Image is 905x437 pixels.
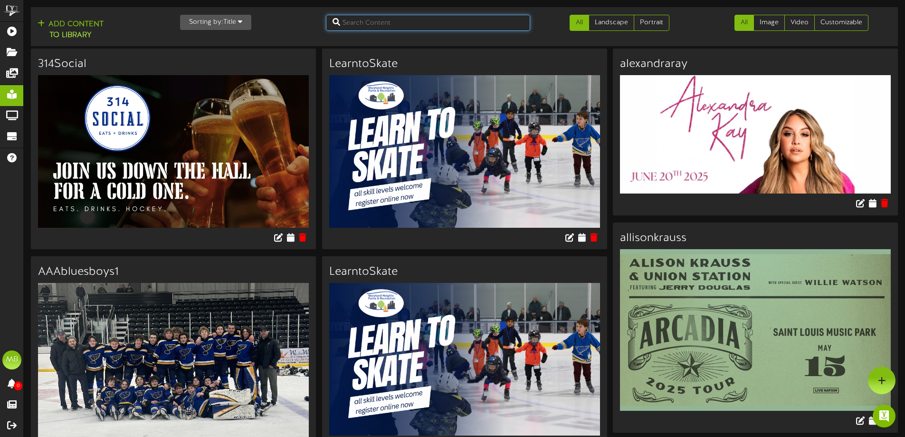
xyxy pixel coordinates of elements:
[329,266,600,278] h3: LearntoSkate
[753,15,785,31] a: Image
[326,15,530,31] input: Search Content
[589,15,634,31] a: Landscape
[35,19,106,41] button: Add Contentto Library
[620,249,891,411] img: 8835b149-1819-4026-b129-136f11042320.png
[620,58,891,70] h3: alexandraray
[329,58,600,70] h3: LearntoSkate
[620,75,891,194] img: 1db68bf0-b64e-40d3-86ff-691b7cb0ebba.jpg
[38,266,309,278] h3: AAAbluesboys1
[634,15,669,31] a: Portrait
[814,15,868,31] a: Customizable
[329,283,600,436] img: 979bdd87-23c7-4ae4-b673-00490e78c7b1.png
[14,381,22,390] span: 0
[180,15,251,30] button: Sorting by:Title
[873,405,895,427] div: Open Intercom Messenger
[2,350,21,369] div: MB
[620,232,891,244] h3: allisonkrauss
[734,15,754,31] a: All
[329,75,600,228] img: 2dcdc5b7-9f4b-4d0c-98dd-622c01f643a4.png
[570,15,589,31] a: All
[38,75,309,228] img: 7b5a4a3e-a98f-4c49-9abf-ba4f8177a904.png
[784,15,815,31] a: Video
[38,58,309,70] h3: 314Social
